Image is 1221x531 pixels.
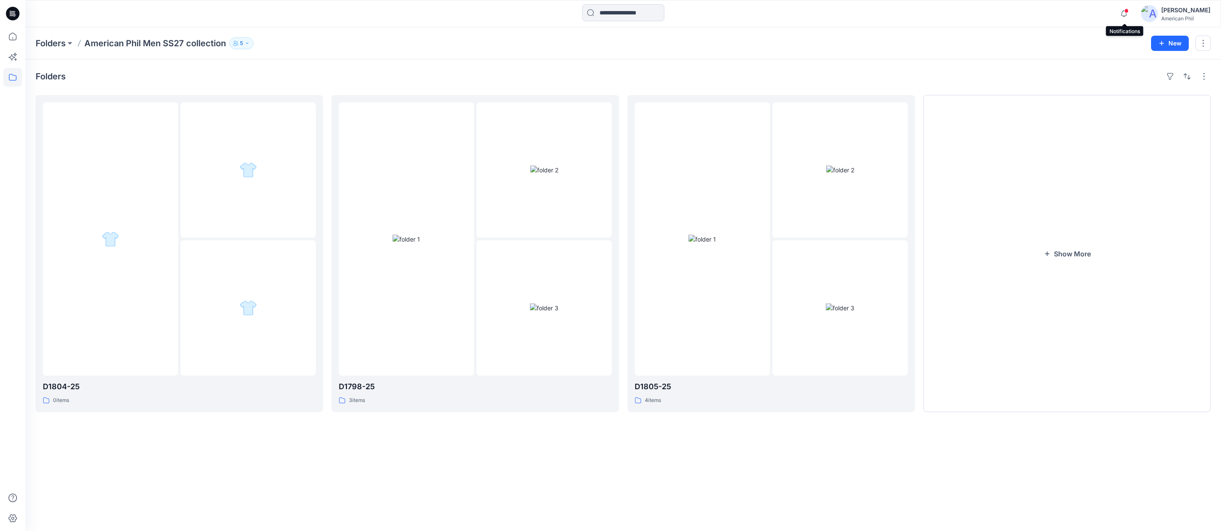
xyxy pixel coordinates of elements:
[635,381,908,393] p: D1805-25
[36,71,66,81] h4: Folders
[826,166,854,174] img: folder 2
[84,37,226,49] p: American Phil Men SS27 collection
[1161,15,1210,22] div: American Phil
[627,95,915,412] a: folder 1folder 2folder 3D1805-254items
[1161,5,1210,15] div: [PERSON_NAME]
[36,37,66,49] a: Folders
[530,303,558,312] img: folder 3
[826,303,854,312] img: folder 3
[102,230,119,248] img: folder 1
[1151,36,1189,51] button: New
[53,396,69,405] p: 0 items
[1141,5,1158,22] img: avatar
[332,95,619,412] a: folder 1folder 2folder 3D1798-253items
[36,95,323,412] a: folder 1folder 2folder 3D1804-250items
[689,235,716,244] img: folder 1
[229,37,254,49] button: 5
[240,299,257,317] img: folder 3
[240,39,243,48] p: 5
[530,166,558,174] img: folder 2
[393,235,420,244] img: folder 1
[349,396,365,405] p: 3 items
[240,161,257,179] img: folder 2
[43,381,316,393] p: D1804-25
[339,381,612,393] p: D1798-25
[923,95,1211,412] button: Show More
[645,396,661,405] p: 4 items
